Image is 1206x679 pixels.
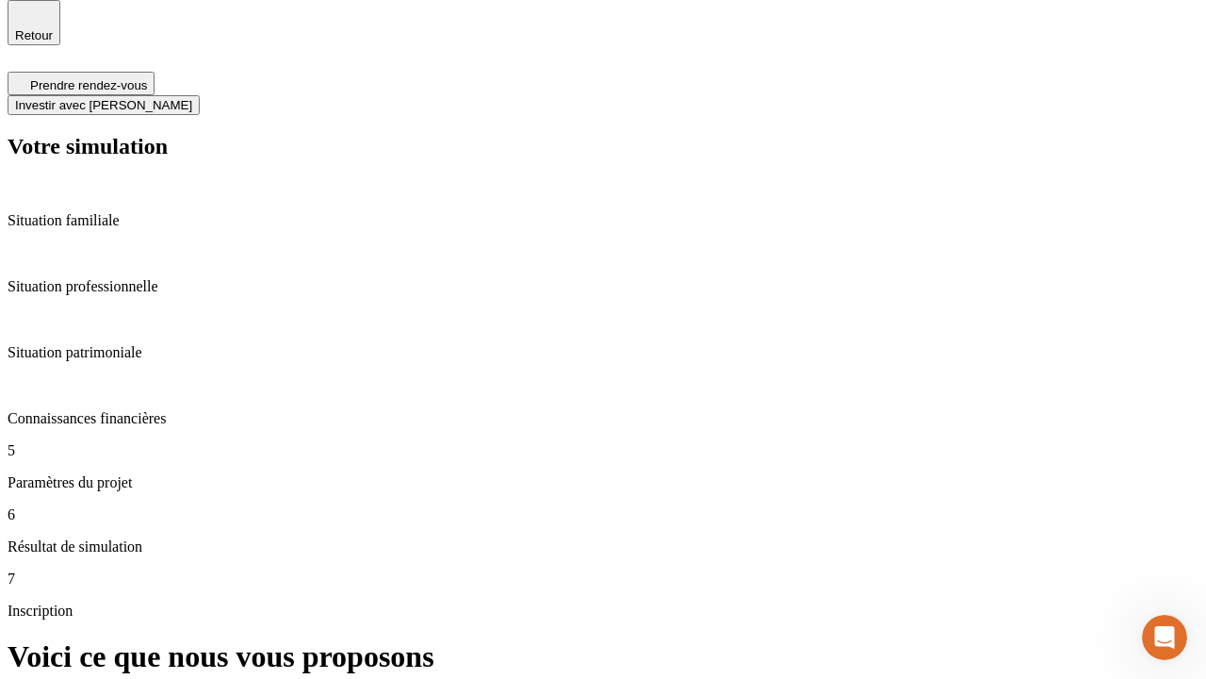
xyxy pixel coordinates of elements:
p: Résultat de simulation [8,538,1198,555]
p: Situation familiale [8,212,1198,229]
p: Connaissances financières [8,410,1198,427]
p: Situation professionnelle [8,278,1198,295]
p: 5 [8,442,1198,459]
button: Prendre rendez-vous [8,72,155,95]
iframe: Intercom live chat [1142,615,1187,660]
p: Paramètres du projet [8,474,1198,491]
span: Prendre rendez-vous [30,78,147,92]
p: Inscription [8,603,1198,620]
p: Situation patrimoniale [8,344,1198,361]
span: Investir avec [PERSON_NAME] [15,98,192,112]
p: 6 [8,506,1198,523]
p: 7 [8,571,1198,588]
button: Investir avec [PERSON_NAME] [8,95,200,115]
h1: Voici ce que nous vous proposons [8,639,1198,674]
span: Retour [15,28,53,42]
h2: Votre simulation [8,134,1198,159]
